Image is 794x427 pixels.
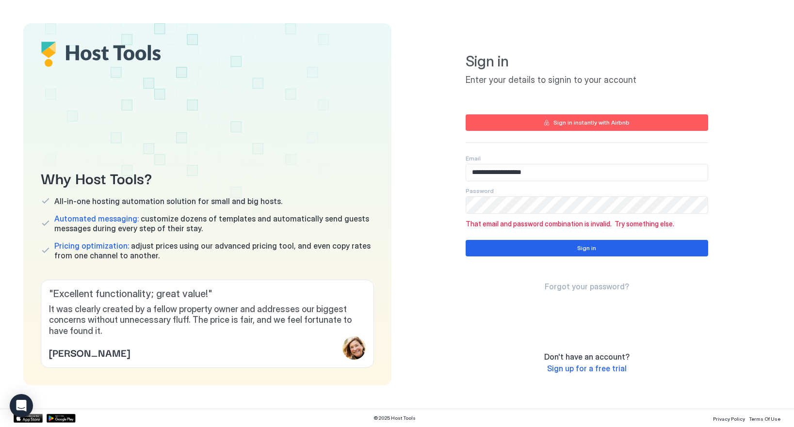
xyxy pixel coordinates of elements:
[553,118,630,127] div: Sign in instantly with Airbnb
[466,240,708,256] button: Sign in
[466,155,481,162] span: Email
[49,345,130,360] span: [PERSON_NAME]
[14,414,43,423] a: App Store
[749,413,780,423] a: Terms Of Use
[547,364,627,373] span: Sign up for a free trial
[466,114,708,131] button: Sign in instantly with Airbnb
[713,413,745,423] a: Privacy Policy
[545,282,629,292] a: Forgot your password?
[466,164,708,181] input: Input Field
[466,75,708,86] span: Enter your details to signin to your account
[713,416,745,422] span: Privacy Policy
[54,214,374,233] span: customize dozens of templates and automatically send guests messages during every step of their s...
[41,167,374,189] span: Why Host Tools?
[466,52,708,71] span: Sign in
[54,214,139,223] span: Automated messaging:
[49,304,366,337] span: It was clearly created by a fellow property owner and addresses our biggest concerns without unne...
[466,197,708,213] input: Input Field
[49,288,366,300] span: " Excellent functionality; great value! "
[10,394,33,417] div: Open Intercom Messenger
[466,187,494,194] span: Password
[342,336,366,360] div: profile
[54,196,282,206] span: All-in-one hosting automation solution for small and big hosts.
[54,241,374,260] span: adjust prices using our advanced pricing tool, and even copy rates from one channel to another.
[373,415,416,421] span: © 2025 Host Tools
[54,241,129,251] span: Pricing optimization:
[577,244,596,253] div: Sign in
[547,364,627,374] a: Sign up for a free trial
[47,414,76,423] a: Google Play Store
[466,220,708,228] span: That email and password combination is invalid. Try something else.
[749,416,780,422] span: Terms Of Use
[544,352,630,362] span: Don't have an account?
